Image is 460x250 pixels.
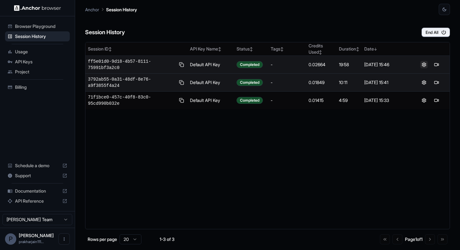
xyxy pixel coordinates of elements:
span: ↕ [280,47,284,51]
p: Anchor [85,6,99,13]
span: Browser Playground [15,23,67,29]
span: Schedule a demo [15,162,60,169]
div: - [271,61,304,68]
div: 0.01849 [309,79,334,86]
span: 3792ab55-0a31-48df-8e76-a9f3855f4a24 [88,76,176,89]
span: ff5e01d0-9d18-4b57-8111-75991bf3a2c0 [88,58,176,71]
h6: Session History [85,28,125,37]
div: Status [237,46,266,52]
div: Session History [5,31,70,41]
div: Completed [237,79,263,86]
div: Project [5,67,70,77]
td: Default API Key [187,92,234,109]
div: Usage [5,47,70,57]
span: ↕ [356,47,359,51]
div: Page 1 of 1 [405,236,422,242]
span: ↕ [218,47,221,51]
span: Billing [15,84,67,90]
div: [DATE] 15:46 [364,61,408,68]
div: - [271,97,304,104]
div: [DATE] 15:33 [364,97,408,104]
div: 4:59 [339,97,359,104]
div: Duration [339,46,359,52]
div: Documentation [5,186,70,196]
div: API Keys [5,57,70,67]
span: Project [15,69,67,75]
div: Session ID [88,46,185,52]
div: 10:11 [339,79,359,86]
span: ↕ [319,50,322,55]
nav: breadcrumb [85,6,137,13]
div: API Reference [5,196,70,206]
span: 71f1bce0-457c-40f8-83c0-95cd990b032e [88,94,176,107]
div: Billing [5,82,70,92]
span: Usage [15,49,67,55]
td: Default API Key [187,56,234,74]
div: 0.02664 [309,61,334,68]
span: API Reference [15,198,60,204]
span: Documentation [15,188,60,194]
p: Rows per page [88,236,117,242]
div: Support [5,171,70,181]
div: Browser Playground [5,21,70,31]
div: Completed [237,61,263,68]
img: Anchor Logo [14,5,61,11]
span: Prakhar Jain [19,233,54,238]
div: Tags [271,46,304,52]
div: Schedule a demo [5,161,70,171]
div: [DATE] 15:41 [364,79,408,86]
div: P [5,233,16,245]
div: - [271,79,304,86]
span: API Keys [15,59,67,65]
div: API Key Name [190,46,232,52]
span: Support [15,173,60,179]
td: Default API Key [187,74,234,92]
span: prakharjain1114@gmail.com [19,239,44,244]
button: Open menu [59,233,70,245]
div: 1-3 of 3 [151,236,183,242]
span: ↕ [109,47,112,51]
div: 0.01415 [309,97,334,104]
span: Session History [15,33,67,40]
span: ↓ [374,47,377,51]
p: Session History [106,6,137,13]
div: Date [364,46,408,52]
span: ↕ [250,47,253,51]
div: Credits Used [309,43,334,55]
button: End All [422,28,450,37]
div: 19:58 [339,61,359,68]
div: Completed [237,97,263,104]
